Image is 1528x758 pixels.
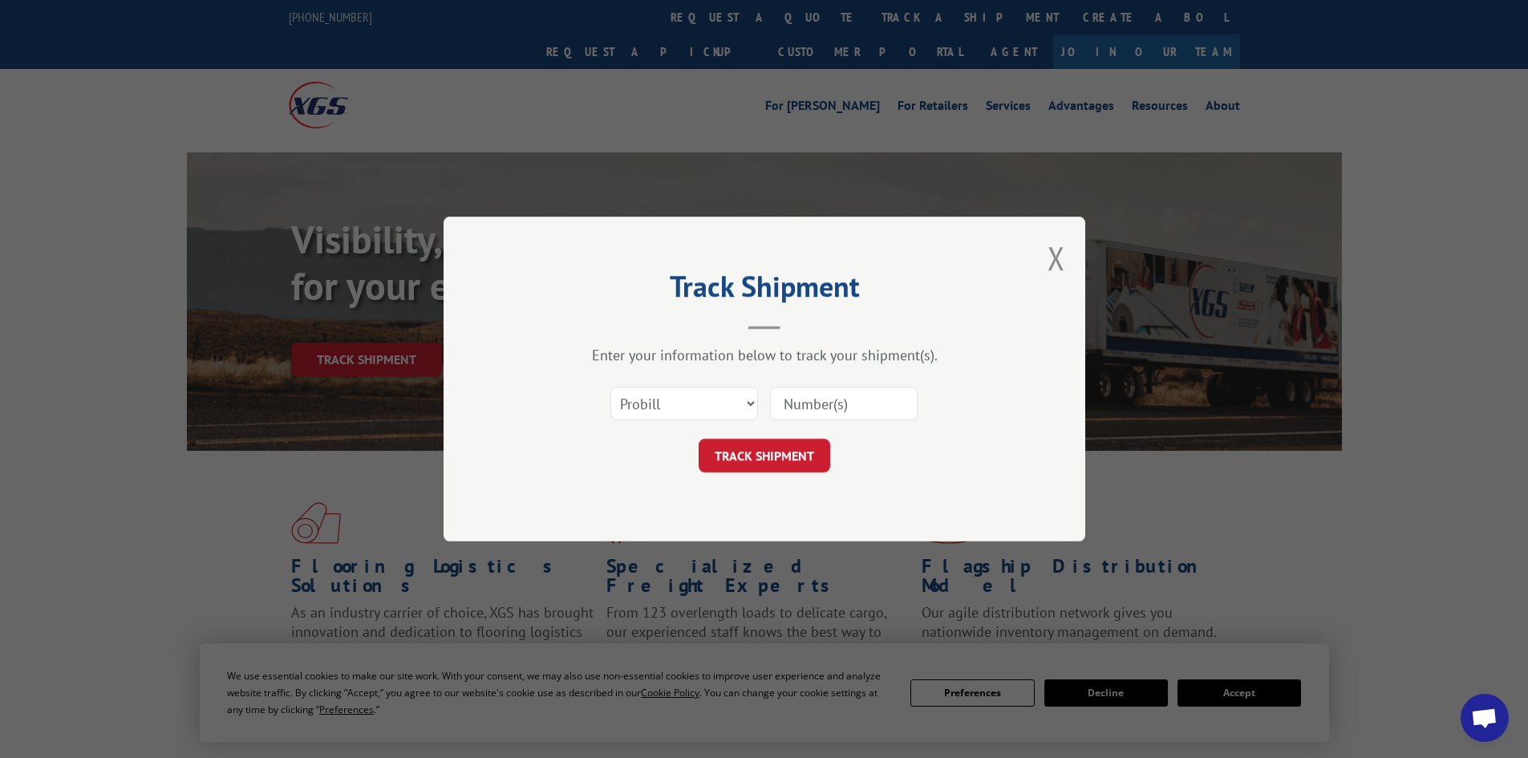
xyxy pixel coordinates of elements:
input: Number(s) [770,387,918,420]
div: Open chat [1461,694,1509,742]
div: Enter your information below to track your shipment(s). [524,346,1005,364]
button: Close modal [1048,237,1065,279]
button: TRACK SHIPMENT [699,439,830,472]
h2: Track Shipment [524,275,1005,306]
